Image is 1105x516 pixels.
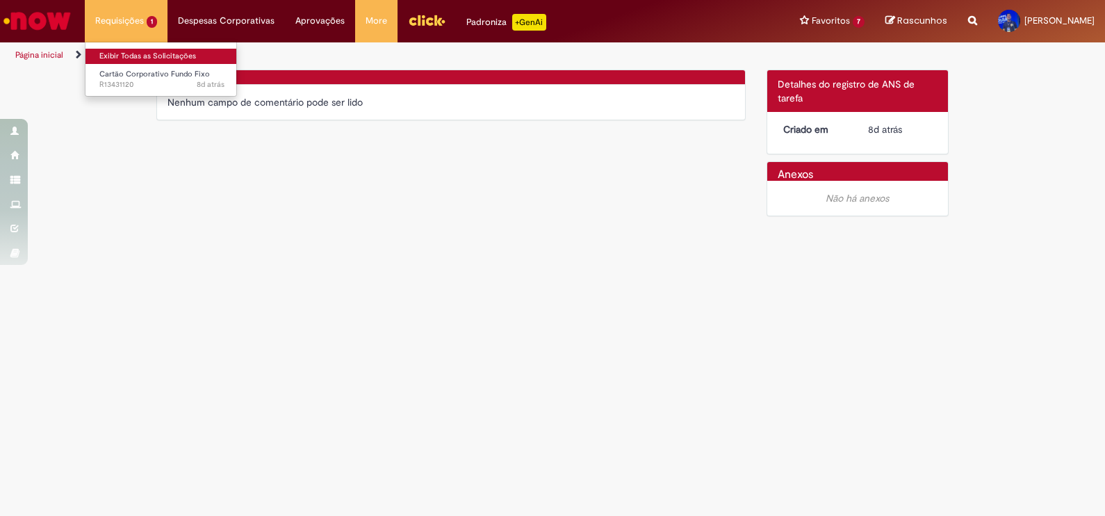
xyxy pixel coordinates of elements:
[10,42,726,68] ul: Trilhas de página
[295,14,345,28] span: Aprovações
[773,122,858,136] dt: Criado em
[197,79,224,90] span: 8d atrás
[826,192,889,204] em: Não há anexos
[85,42,237,97] ul: Requisições
[408,10,445,31] img: click_logo_yellow_360x200.png
[178,14,275,28] span: Despesas Corporativas
[85,67,238,92] a: Aberto R13431120 : Cartão Corporativo Fundo Fixo
[778,78,915,104] span: Detalhes do registro de ANS de tarefa
[85,49,238,64] a: Exibir Todas as Solicitações
[99,69,210,79] span: Cartão Corporativo Fundo Fixo
[167,95,735,109] div: Nenhum campo de comentário pode ser lido
[512,14,546,31] p: +GenAi
[853,16,865,28] span: 7
[466,14,546,31] div: Padroniza
[366,14,387,28] span: More
[885,15,947,28] a: Rascunhos
[197,79,224,90] time: 20/08/2025 09:22:39
[99,79,224,90] span: R13431120
[778,169,813,182] h2: Anexos
[868,122,933,136] div: 20/08/2025 10:16:12
[868,123,902,136] time: 20/08/2025 10:16:12
[1,7,73,35] img: ServiceNow
[15,49,63,61] a: Página inicial
[812,14,850,28] span: Favoritos
[147,16,157,28] span: 1
[868,123,902,136] span: 8d atrás
[897,14,947,27] span: Rascunhos
[95,14,144,28] span: Requisições
[1024,15,1095,26] span: [PERSON_NAME]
